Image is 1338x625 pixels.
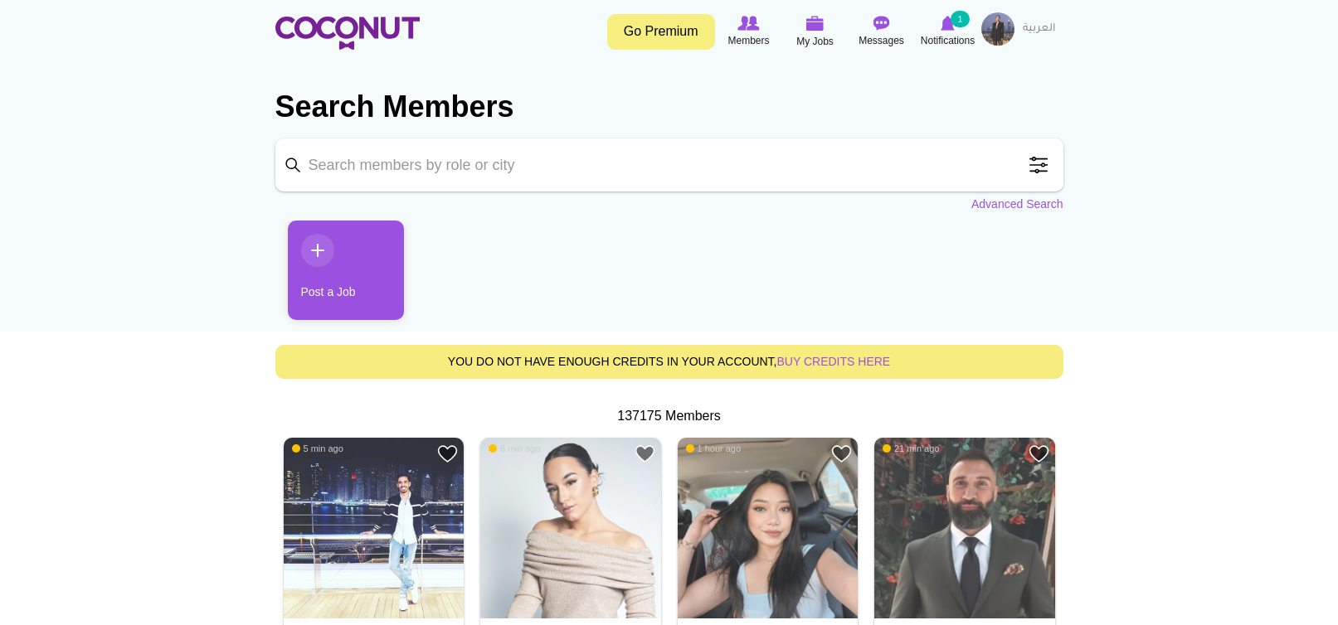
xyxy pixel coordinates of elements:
[971,196,1063,212] a: Advanced Search
[873,16,890,31] img: Messages
[288,220,404,320] a: Post a Job
[275,17,420,50] img: Home
[883,443,939,454] span: 21 min ago
[1029,443,1049,464] a: Add to Favourites
[716,12,782,51] a: Browse Members Members
[437,443,458,464] a: Add to Favourites
[292,443,343,454] span: 5 min ago
[921,32,975,49] span: Notifications
[289,356,1050,368] h5: You do not have enough credits in your account,
[849,12,915,51] a: Messages Messages
[737,16,759,31] img: Browse Members
[607,14,715,50] a: Go Premium
[635,443,655,464] a: Add to Favourites
[686,443,742,454] span: 1 hour ago
[489,443,540,454] span: 6 min ago
[796,33,834,50] span: My Jobs
[915,12,981,51] a: Notifications Notifications 1
[777,355,891,368] a: buy credits here
[782,12,849,51] a: My Jobs My Jobs
[275,87,1063,127] h2: Search Members
[831,443,852,464] a: Add to Favourites
[951,11,969,27] small: 1
[806,16,825,31] img: My Jobs
[275,407,1063,426] div: 137175 Members
[941,16,955,31] img: Notifications
[1014,12,1063,46] a: العربية
[275,138,1063,191] input: Search members by role or city
[275,220,392,332] li: 1 / 1
[859,32,904,49] span: Messages
[727,32,769,49] span: Members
